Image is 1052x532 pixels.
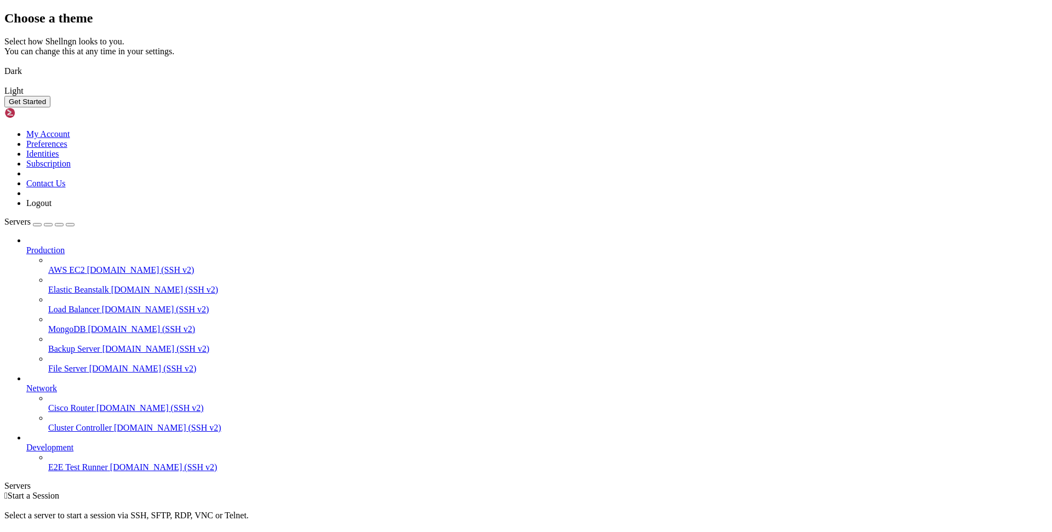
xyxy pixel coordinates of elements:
[4,66,1048,76] div: Dark
[48,324,85,334] span: MongoDB
[4,37,1048,56] div: Select how Shellngn looks to you. You can change this at any time in your settings.
[48,255,1048,275] li: AWS EC2 [DOMAIN_NAME] (SSH v2)
[26,443,73,452] span: Development
[48,265,1048,275] a: AWS EC2 [DOMAIN_NAME] (SSH v2)
[48,364,1048,374] a: File Server [DOMAIN_NAME] (SSH v2)
[48,403,1048,413] a: Cisco Router [DOMAIN_NAME] (SSH v2)
[26,149,59,158] a: Identities
[8,491,59,500] span: Start a Session
[48,413,1048,433] li: Cluster Controller [DOMAIN_NAME] (SSH v2)
[26,129,70,139] a: My Account
[4,217,75,226] a: Servers
[48,285,109,294] span: Elastic Beanstalk
[26,384,57,393] span: Network
[26,245,1048,255] a: Production
[48,275,1048,295] li: Elastic Beanstalk [DOMAIN_NAME] (SSH v2)
[48,344,1048,354] a: Backup Server [DOMAIN_NAME] (SSH v2)
[26,159,71,168] a: Subscription
[26,443,1048,453] a: Development
[48,403,94,413] span: Cisco Router
[114,423,221,432] span: [DOMAIN_NAME] (SSH v2)
[26,245,65,255] span: Production
[26,433,1048,472] li: Development
[4,491,8,500] span: 
[96,403,204,413] span: [DOMAIN_NAME] (SSH v2)
[87,265,195,274] span: [DOMAIN_NAME] (SSH v2)
[48,344,100,353] span: Backup Server
[48,305,1048,314] a: Load Balancer [DOMAIN_NAME] (SSH v2)
[4,11,1048,26] h2: Choose a theme
[48,324,1048,334] a: MongoDB [DOMAIN_NAME] (SSH v2)
[26,179,66,188] a: Contact Us
[110,462,218,472] span: [DOMAIN_NAME] (SSH v2)
[48,453,1048,472] li: E2E Test Runner [DOMAIN_NAME] (SSH v2)
[4,217,31,226] span: Servers
[102,344,210,353] span: [DOMAIN_NAME] (SSH v2)
[26,236,1048,374] li: Production
[48,364,87,373] span: File Server
[48,354,1048,374] li: File Server [DOMAIN_NAME] (SSH v2)
[26,139,67,148] a: Preferences
[26,374,1048,433] li: Network
[48,462,108,472] span: E2E Test Runner
[26,198,52,208] a: Logout
[48,314,1048,334] li: MongoDB [DOMAIN_NAME] (SSH v2)
[48,265,85,274] span: AWS EC2
[102,305,209,314] span: [DOMAIN_NAME] (SSH v2)
[48,334,1048,354] li: Backup Server [DOMAIN_NAME] (SSH v2)
[88,324,195,334] span: [DOMAIN_NAME] (SSH v2)
[48,305,100,314] span: Load Balancer
[4,96,50,107] button: Get Started
[48,393,1048,413] li: Cisco Router [DOMAIN_NAME] (SSH v2)
[26,384,1048,393] a: Network
[48,295,1048,314] li: Load Balancer [DOMAIN_NAME] (SSH v2)
[89,364,197,373] span: [DOMAIN_NAME] (SSH v2)
[4,86,1048,96] div: Light
[111,285,219,294] span: [DOMAIN_NAME] (SSH v2)
[4,481,1048,491] div: Servers
[48,462,1048,472] a: E2E Test Runner [DOMAIN_NAME] (SSH v2)
[4,107,67,118] img: Shellngn
[48,423,112,432] span: Cluster Controller
[48,285,1048,295] a: Elastic Beanstalk [DOMAIN_NAME] (SSH v2)
[48,423,1048,433] a: Cluster Controller [DOMAIN_NAME] (SSH v2)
